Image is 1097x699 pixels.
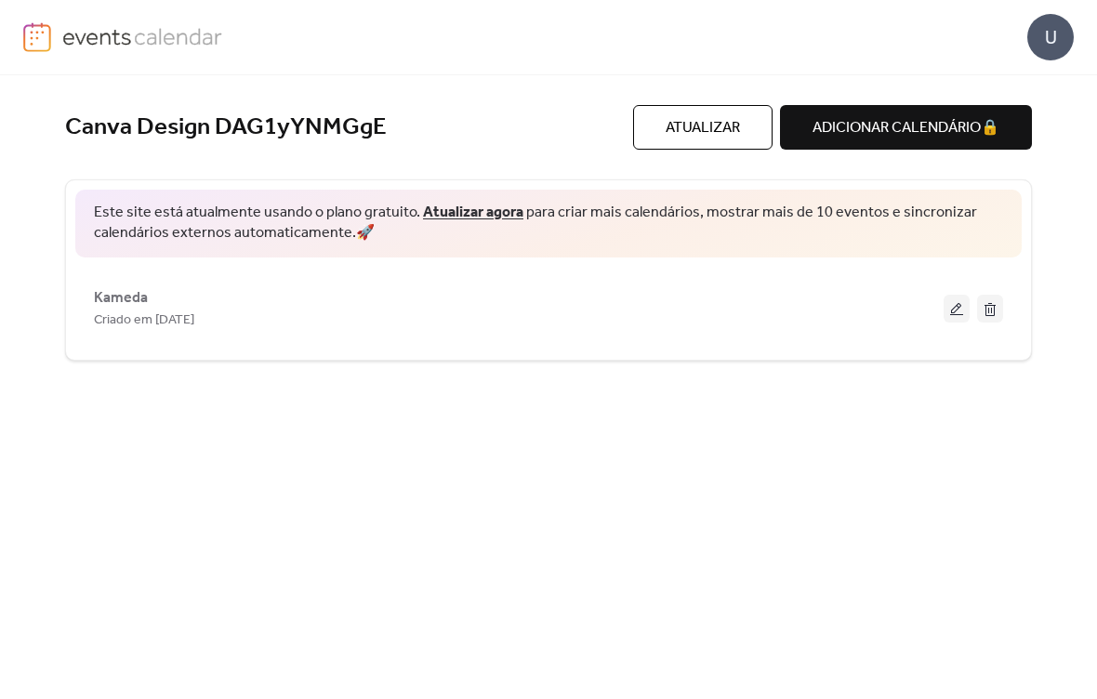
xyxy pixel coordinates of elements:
span: Este site está atualmente usando o plano gratuito. para criar mais calendários, mostrar mais de 1... [94,203,1003,244]
img: logo [23,22,51,52]
div: U [1027,14,1074,60]
a: Atualizar agora [423,198,523,227]
img: logo-type [62,22,223,50]
span: Kameda [94,287,148,310]
span: Atualizar [666,117,740,139]
a: Kameda [94,293,148,303]
span: Criado em [DATE] [94,310,194,332]
a: Canva Design DAG1yYNMGgE [65,112,387,143]
button: Atualizar [633,105,773,150]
